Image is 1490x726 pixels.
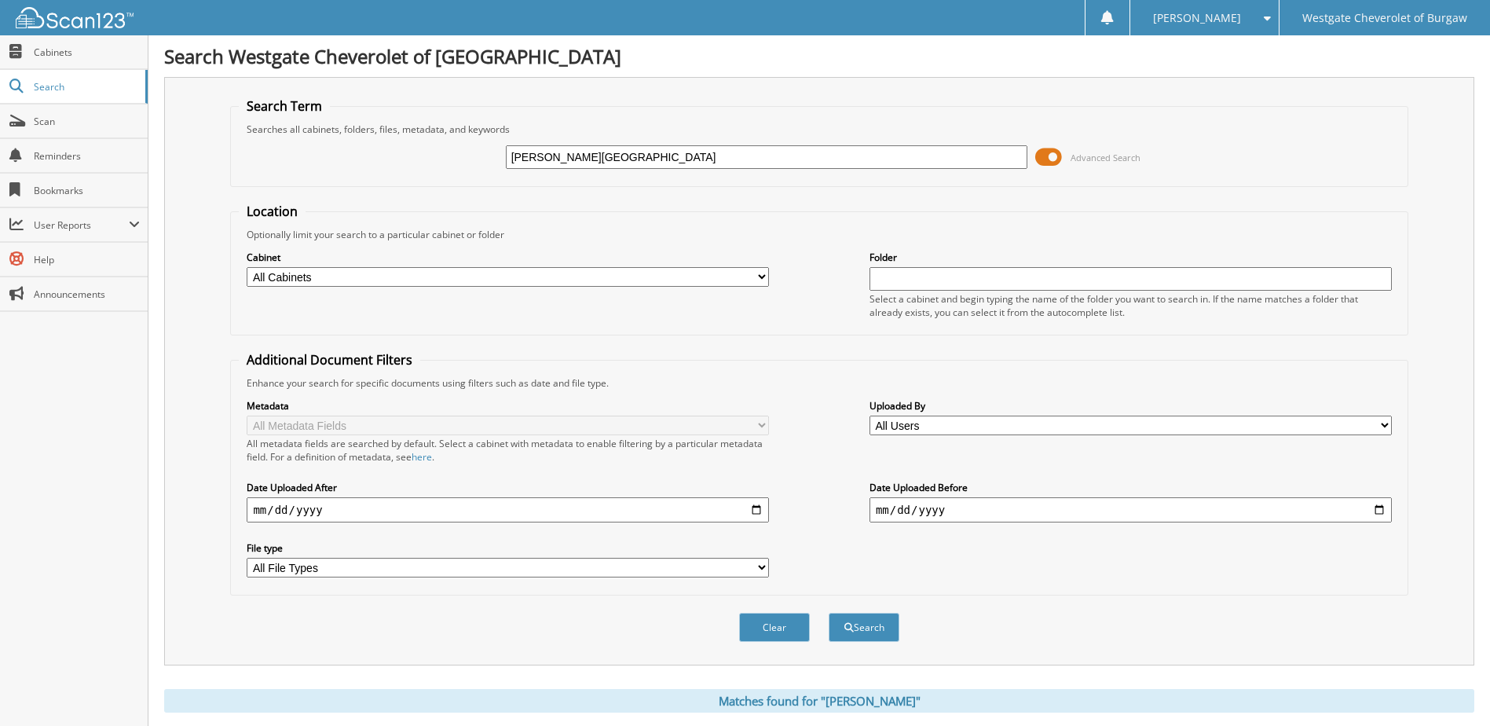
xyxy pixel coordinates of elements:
div: All metadata fields are searched by default. Select a cabinet with metadata to enable filtering b... [247,437,769,464]
label: File type [247,541,769,555]
label: Cabinet [247,251,769,264]
span: [PERSON_NAME] [1153,13,1241,23]
button: Search [829,613,899,642]
button: Clear [739,613,810,642]
span: User Reports [34,218,129,232]
span: Cabinets [34,46,140,59]
a: here [412,450,432,464]
span: Help [34,253,140,266]
legend: Location [239,203,306,220]
span: Announcements [34,288,140,301]
input: end [869,497,1392,522]
div: Enhance your search for specific documents using filters such as date and file type. [239,376,1399,390]
span: Scan [34,115,140,128]
span: Westgate Cheverolet of Burgaw [1302,13,1467,23]
label: Uploaded By [869,399,1392,412]
label: Date Uploaded After [247,481,769,494]
span: Advanced Search [1071,152,1140,163]
img: scan123-logo-white.svg [16,7,134,28]
legend: Additional Document Filters [239,351,420,368]
span: Bookmarks [34,184,140,197]
label: Date Uploaded Before [869,481,1392,494]
input: start [247,497,769,522]
legend: Search Term [239,97,330,115]
h1: Search Westgate Cheverolet of [GEOGRAPHIC_DATA] [164,43,1474,69]
div: Optionally limit your search to a particular cabinet or folder [239,228,1399,241]
label: Metadata [247,399,769,412]
span: Reminders [34,149,140,163]
label: Folder [869,251,1392,264]
span: Search [34,80,137,93]
div: Matches found for "[PERSON_NAME]" [164,689,1474,713]
div: Select a cabinet and begin typing the name of the folder you want to search in. If the name match... [869,292,1392,319]
div: Searches all cabinets, folders, files, metadata, and keywords [239,123,1399,136]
